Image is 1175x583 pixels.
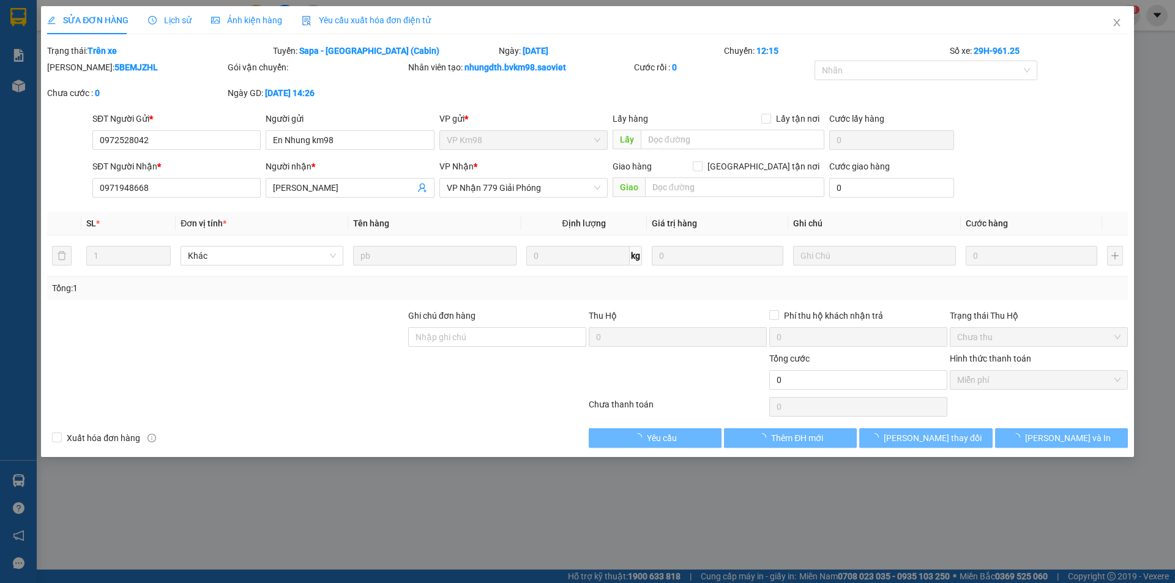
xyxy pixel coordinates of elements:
span: clock-circle [148,16,157,24]
button: delete [52,246,72,266]
b: 5BEMJZHL [114,62,158,72]
div: Trạng thái: [46,44,272,58]
div: [PERSON_NAME]: [47,61,225,74]
span: Thêm ĐH mới [771,431,823,445]
h2: VP Nhận: VP Nhận 779 Giải Phóng [64,71,296,187]
span: Giao [613,177,645,197]
b: 12:15 [756,46,778,56]
span: Yêu cầu [647,431,677,445]
span: VP Nhận 779 Giải Phóng [447,179,600,197]
span: [GEOGRAPHIC_DATA] tận nơi [703,160,824,173]
span: Miễn phí [957,371,1121,389]
input: VD: Bàn, Ghế [353,246,516,266]
button: [PERSON_NAME] và In [995,428,1128,448]
b: 0 [95,88,100,98]
b: [DOMAIN_NAME] [163,10,296,30]
span: Cước hàng [966,218,1008,228]
img: icon [302,16,311,26]
span: VP Nhận [439,162,474,171]
span: Yêu cầu xuất hóa đơn điện tử [302,15,431,25]
span: Xuất hóa đơn hàng [62,431,145,445]
span: Chưa thu [957,328,1121,346]
input: Dọc đường [645,177,824,197]
span: Lịch sử [148,15,192,25]
span: close [1112,18,1122,28]
span: Lấy hàng [613,114,648,124]
span: [PERSON_NAME] thay đổi [884,431,982,445]
div: Ngày: [498,44,723,58]
span: Tổng cước [769,354,810,363]
label: Hình thức thanh toán [950,354,1031,363]
span: Thu Hộ [589,311,617,321]
div: Gói vận chuyển: [228,61,406,74]
span: Đơn vị tính [181,218,226,228]
span: Ảnh kiện hàng [211,15,282,25]
div: SĐT Người Gửi [92,112,261,125]
b: Trên xe [88,46,117,56]
label: Cước lấy hàng [829,114,884,124]
div: Số xe: [949,44,1129,58]
span: edit [47,16,56,24]
span: Tên hàng [353,218,389,228]
span: loading [870,433,884,442]
input: 0 [966,246,1097,266]
input: Cước giao hàng [829,178,954,198]
span: VP Km98 [447,131,600,149]
b: [DATE] [523,46,548,56]
span: SỬA ĐƠN HÀNG [47,15,129,25]
div: Chuyến: [723,44,949,58]
span: picture [211,16,220,24]
b: nhungdth.bvkm98.saoviet [464,62,566,72]
span: SL [86,218,96,228]
button: Thêm ĐH mới [724,428,857,448]
th: Ghi chú [788,212,961,236]
button: plus [1107,246,1123,266]
span: user-add [417,183,427,193]
div: Chưa cước : [47,86,225,100]
div: Trạng thái Thu Hộ [950,309,1128,322]
span: Giá trị hàng [652,218,697,228]
div: Người nhận [266,160,434,173]
span: Giao hàng [613,162,652,171]
span: Phí thu hộ khách nhận trả [779,309,888,322]
b: Sapa - [GEOGRAPHIC_DATA] (Cabin) [299,46,439,56]
img: logo.jpg [7,10,68,71]
button: [PERSON_NAME] thay đổi [859,428,992,448]
div: Tuyến: [272,44,498,58]
span: loading [633,433,647,442]
input: Ghi chú đơn hàng [408,327,586,347]
input: Dọc đường [641,130,824,149]
div: Người gửi [266,112,434,125]
div: VP gửi [439,112,608,125]
input: Cước lấy hàng [829,130,954,150]
input: Ghi Chú [793,246,956,266]
span: loading [758,433,771,442]
label: Ghi chú đơn hàng [408,311,476,321]
button: Yêu cầu [589,428,722,448]
span: Định lượng [562,218,606,228]
div: Cước rồi : [634,61,812,74]
div: Chưa thanh toán [587,398,768,419]
b: 29H-961.25 [974,46,1020,56]
input: 0 [652,246,783,266]
b: Sao Việt [74,29,149,49]
span: Lấy tận nơi [771,112,824,125]
div: Ngày GD: [228,86,406,100]
h2: 5BEMJZHL [7,71,99,91]
span: [PERSON_NAME] và In [1025,431,1111,445]
label: Cước giao hàng [829,162,890,171]
span: info-circle [147,434,156,442]
span: loading [1012,433,1025,442]
span: Lấy [613,130,641,149]
div: Tổng: 1 [52,281,453,295]
b: 0 [672,62,677,72]
div: Nhân viên tạo: [408,61,632,74]
span: kg [630,246,642,266]
b: [DATE] 14:26 [265,88,315,98]
div: SĐT Người Nhận [92,160,261,173]
span: Khác [188,247,336,265]
button: Close [1100,6,1134,40]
